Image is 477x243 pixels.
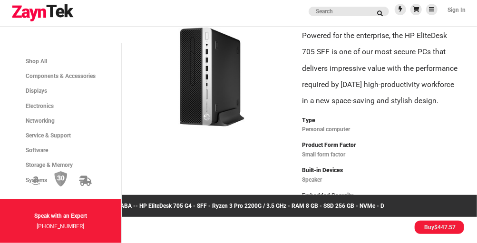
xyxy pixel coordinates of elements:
span: Service & Support [26,132,71,139]
span: Components & Accessories [26,73,96,79]
p: Small form factor [302,149,460,160]
span: Software [26,147,48,154]
a: Components & Accessories [9,69,113,84]
a: Storage & Memory [9,158,113,173]
p: Embedded Security [302,190,460,201]
input: search products [309,7,389,16]
a: Displays [9,84,113,98]
a: Networking [9,114,113,128]
span: $447.57 [434,224,456,231]
p: Built-in Devices [302,165,460,175]
a: Software [9,143,113,158]
li: Buy [415,221,464,234]
img: 30 Day Return Policy [54,171,68,187]
a: Shop All [9,54,113,69]
p: Powered for the enterprise, the HP EliteDesk 705 SFF is one of our most secure PCs that delivers ... [302,28,460,109]
img: logo [11,4,74,21]
a: Electronics [9,99,113,114]
p: Product Form Factor [302,140,460,150]
p: Personal computer [302,124,460,135]
strong: Speak with an Expert [34,213,87,219]
span: Electronics [26,103,54,109]
p: Speaker [302,175,460,185]
a: Service & Support [9,128,113,143]
p: Type [302,115,460,126]
span: Networking [26,117,55,124]
img: 4PG31UT#ABA -- HP EliteDesk 705 G4 - SFF - Ryzen 3 Pro 2200G / 3.5 GHz - RAM 8 GB - SSD 256 GB - ... [139,22,285,132]
a: [PHONE_NUMBER] [37,223,85,230]
span: Shop All [26,58,47,65]
span: Displays [26,87,47,94]
span: Storage & Memory [26,162,73,168]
